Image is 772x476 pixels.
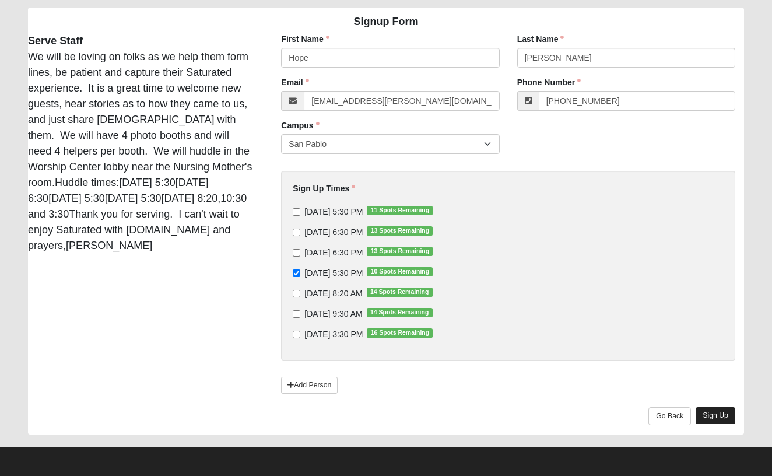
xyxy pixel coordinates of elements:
[293,183,355,194] label: Sign Up Times
[281,377,338,394] a: Add Person
[281,33,329,45] label: First Name
[28,16,744,29] h4: Signup Form
[304,289,362,298] span: [DATE] 8:20 AM
[304,228,363,237] span: [DATE] 6:30 PM
[293,208,300,216] input: [DATE] 5:30 PM11 Spots Remaining
[367,267,433,276] span: 10 Spots Remaining
[28,35,83,47] strong: Serve Staff
[293,310,300,318] input: [DATE] 9:30 AM14 Spots Remaining
[696,407,735,424] a: Sign Up
[367,308,433,317] span: 14 Spots Remaining
[517,76,581,88] label: Phone Number
[293,331,300,338] input: [DATE] 3:30 PM16 Spots Remaining
[304,330,363,339] span: [DATE] 3:30 PM
[367,226,433,236] span: 13 Spots Remaining
[648,407,691,425] a: Go Back
[367,247,433,256] span: 13 Spots Remaining
[367,288,433,297] span: 14 Spots Remaining
[293,269,300,277] input: [DATE] 5:30 PM10 Spots Remaining
[293,290,300,297] input: [DATE] 8:20 AM14 Spots Remaining
[281,76,308,88] label: Email
[293,229,300,236] input: [DATE] 6:30 PM13 Spots Remaining
[517,33,564,45] label: Last Name
[293,249,300,257] input: [DATE] 6:30 PM13 Spots Remaining
[304,248,363,257] span: [DATE] 6:30 PM
[304,207,363,216] span: [DATE] 5:30 PM
[304,268,363,278] span: [DATE] 5:30 PM
[367,328,433,338] span: 16 Spots Remaining
[19,33,264,254] div: We will be loving on folks as we help them form lines, be patient and capture their Saturated exp...
[367,206,433,215] span: 11 Spots Remaining
[281,120,319,131] label: Campus
[304,309,362,318] span: [DATE] 9:30 AM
